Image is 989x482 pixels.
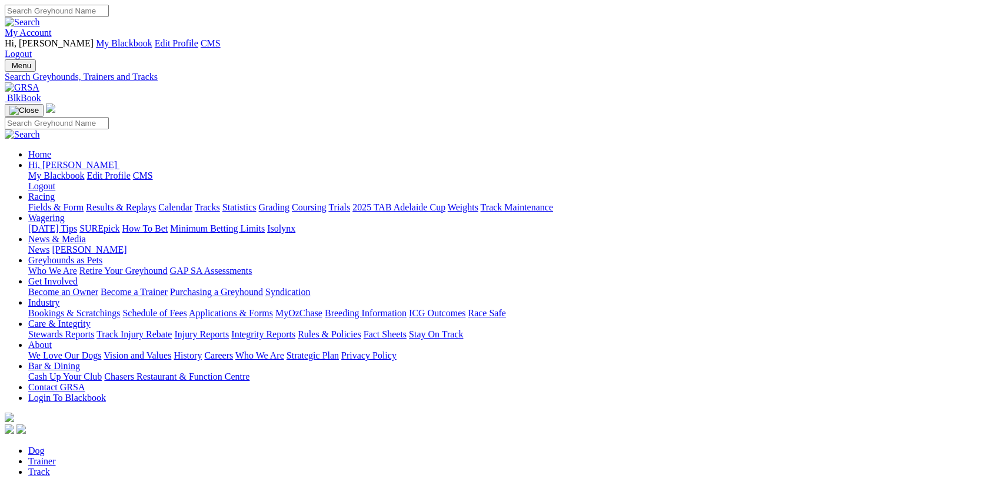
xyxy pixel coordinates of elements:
a: Logout [5,49,32,59]
a: Trials [328,202,350,212]
a: Who We Are [235,350,284,360]
div: Hi, [PERSON_NAME] [28,170,984,192]
a: Stewards Reports [28,329,94,339]
img: logo-grsa-white.png [46,103,55,113]
a: Trainer [28,456,56,466]
a: Isolynx [267,223,295,233]
a: [PERSON_NAME] [52,245,126,255]
a: Coursing [292,202,327,212]
a: Track [28,467,50,477]
a: Search Greyhounds, Trainers and Tracks [5,72,984,82]
a: Greyhounds as Pets [28,255,102,265]
a: We Love Our Dogs [28,350,101,360]
a: Become a Trainer [101,287,168,297]
div: Wagering [28,223,984,234]
span: BlkBook [7,93,41,103]
a: Dog [28,446,45,456]
img: logo-grsa-white.png [5,413,14,422]
a: Logout [28,181,55,191]
div: Greyhounds as Pets [28,266,984,276]
img: facebook.svg [5,424,14,434]
a: Get Involved [28,276,78,286]
a: My Blackbook [28,170,85,180]
a: Statistics [222,202,257,212]
a: Who We Are [28,266,77,276]
a: CMS [201,38,221,48]
a: Tracks [195,202,220,212]
span: Hi, [PERSON_NAME] [28,160,117,170]
div: News & Media [28,245,984,255]
a: Minimum Betting Limits [170,223,265,233]
a: Results & Replays [86,202,156,212]
a: Track Injury Rebate [96,329,172,339]
a: Bookings & Scratchings [28,308,120,318]
span: Hi, [PERSON_NAME] [5,38,94,48]
a: Contact GRSA [28,382,85,392]
a: Integrity Reports [231,329,295,339]
div: My Account [5,38,984,59]
a: Wagering [28,213,65,223]
a: Weights [448,202,478,212]
span: Menu [12,61,31,70]
a: Vision and Values [104,350,171,360]
a: SUREpick [79,223,119,233]
a: My Blackbook [96,38,152,48]
a: Purchasing a Greyhound [170,287,263,297]
a: Strategic Plan [287,350,339,360]
img: Search [5,129,40,140]
a: ICG Outcomes [409,308,465,318]
div: Racing [28,202,984,213]
button: Toggle navigation [5,104,44,117]
input: Search [5,117,109,129]
a: Edit Profile [87,170,131,180]
a: Fields & Form [28,202,84,212]
a: Syndication [265,287,310,297]
a: GAP SA Assessments [170,266,252,276]
a: Racing [28,192,55,202]
a: Stay On Track [409,329,463,339]
a: History [174,350,202,360]
a: 2025 TAB Adelaide Cup [352,202,445,212]
img: GRSA [5,82,39,93]
div: Care & Integrity [28,329,984,340]
a: [DATE] Tips [28,223,77,233]
a: Applications & Forms [189,308,273,318]
a: How To Bet [122,223,168,233]
a: Rules & Policies [298,329,361,339]
a: Fact Sheets [364,329,407,339]
div: Bar & Dining [28,371,984,382]
a: Login To Blackbook [28,393,106,403]
div: Industry [28,308,984,319]
a: Care & Integrity [28,319,91,329]
a: Breeding Information [325,308,407,318]
a: Bar & Dining [28,361,80,371]
a: CMS [133,170,153,180]
a: About [28,340,52,350]
a: Careers [204,350,233,360]
img: Close [9,106,39,115]
a: Home [28,149,51,159]
a: Hi, [PERSON_NAME] [28,160,119,170]
a: Grading [259,202,289,212]
a: BlkBook [5,93,41,103]
a: Cash Up Your Club [28,371,102,381]
a: Chasers Restaurant & Function Centre [104,371,249,381]
a: News [28,245,49,255]
a: MyOzChase [275,308,322,318]
a: News & Media [28,234,86,244]
a: Injury Reports [174,329,229,339]
div: About [28,350,984,361]
a: Race Safe [468,308,505,318]
a: Schedule of Fees [122,308,187,318]
a: Industry [28,297,59,307]
input: Search [5,5,109,17]
a: Track Maintenance [481,202,553,212]
div: Get Involved [28,287,984,297]
a: Become an Owner [28,287,98,297]
img: Search [5,17,40,28]
a: Retire Your Greyhound [79,266,168,276]
img: twitter.svg [16,424,26,434]
a: Privacy Policy [341,350,397,360]
a: Calendar [158,202,192,212]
